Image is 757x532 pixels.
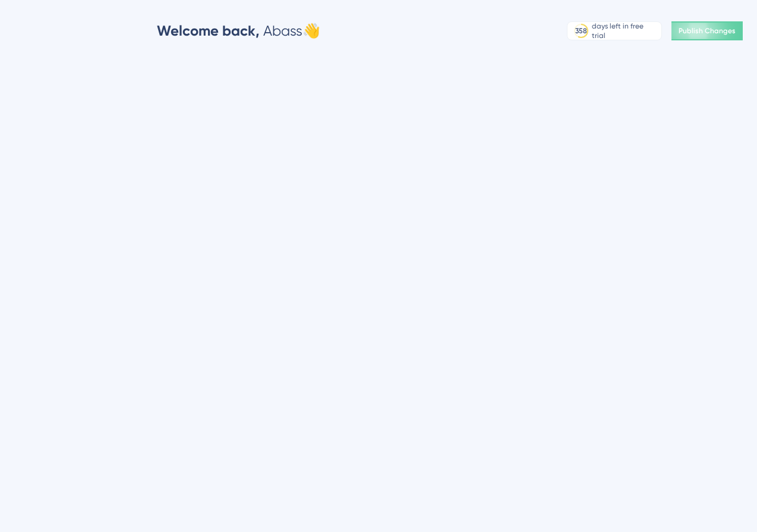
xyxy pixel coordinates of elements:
[592,21,658,40] div: days left in free trial
[671,21,743,40] button: Publish Changes
[157,22,260,39] span: Welcome back,
[157,21,320,40] div: Abass 👋
[575,26,587,36] div: 358
[679,26,736,36] span: Publish Changes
